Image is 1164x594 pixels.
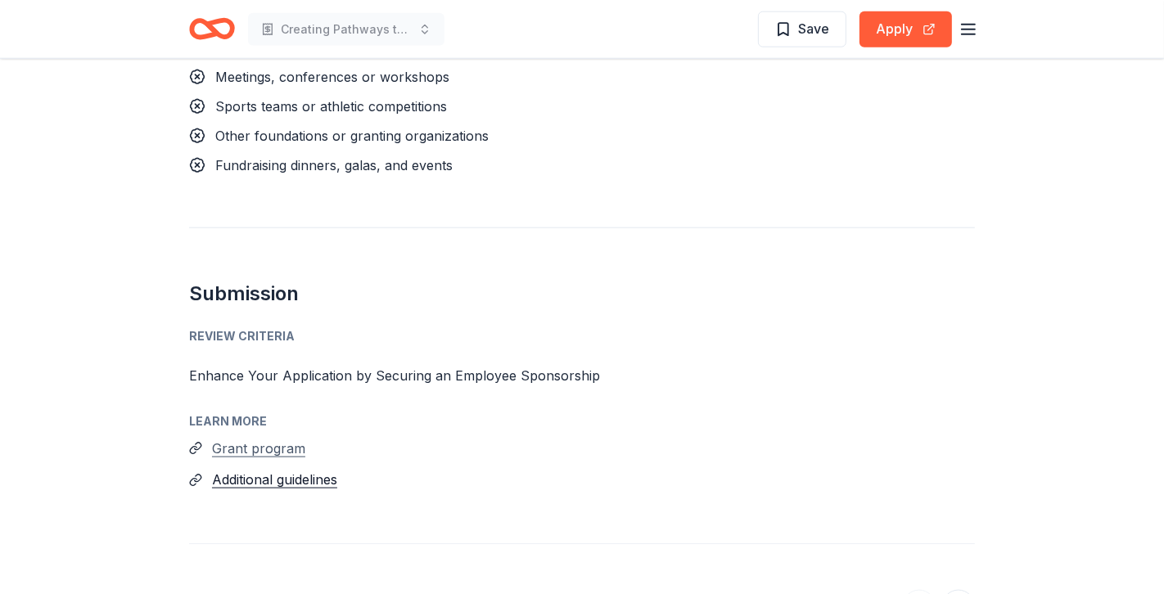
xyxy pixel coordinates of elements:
span: Sports teams or athletic competitions [215,98,447,115]
span: Other foundations or granting organizations [215,128,489,144]
a: Home [189,10,235,48]
div: Learn more [189,412,975,431]
button: Creating Pathways to STEM for Marginalized Youth [248,13,444,46]
p: Enhance Your Application by Securing an Employee Sponsorship [189,366,975,385]
button: Grant program [212,438,305,459]
button: Save [758,11,846,47]
span: Meetings, conferences or workshops [215,69,449,85]
div: Review Criteria [189,326,975,346]
span: Creating Pathways to STEM for Marginalized Youth [281,20,412,39]
button: Additional guidelines [212,469,337,490]
button: Apply [859,11,952,47]
h2: Submission [189,281,975,307]
span: Save [798,18,829,39]
span: Fundraising dinners, galas, and events [215,157,453,173]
